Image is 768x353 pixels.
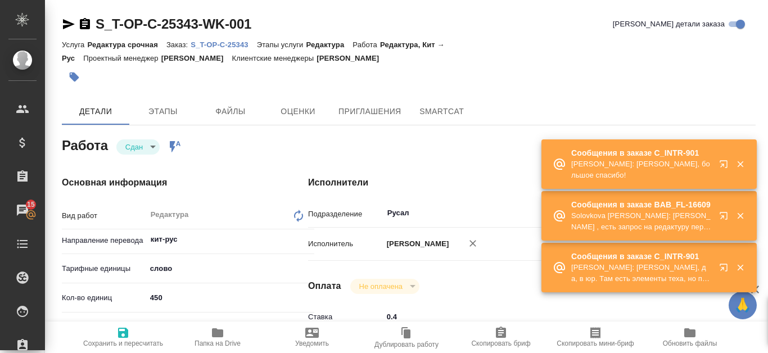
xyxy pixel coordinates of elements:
[122,142,146,152] button: Сдан
[191,39,256,49] a: S_T-OP-C-25343
[136,105,190,119] span: Этапы
[83,54,161,62] p: Проектный менеджер
[356,282,406,291] button: Не оплачена
[712,205,739,232] button: Открыть в новой вкладке
[613,19,725,30] span: [PERSON_NAME] детали заказа
[308,311,383,323] p: Ставка
[295,340,329,347] span: Уведомить
[571,262,712,284] p: [PERSON_NAME]: [PERSON_NAME], да, в юр. Там есть элементы теха, но по содержанию такое в юр. [PER...
[62,17,75,31] button: Скопировать ссылку для ЯМессенджера
[571,210,712,233] p: Solovkova [PERSON_NAME]: [PERSON_NAME] , есть запрос на редактуру перевода (doc026087202510011401...
[146,289,315,306] input: ✎ Введи что-нибудь
[257,40,306,49] p: Этапы услуги
[383,309,719,325] input: ✎ Введи что-нибудь
[359,322,454,353] button: Дублировать работу
[62,40,87,49] p: Услуга
[712,256,739,283] button: Открыть в новой вкладке
[78,17,92,31] button: Скопировать ссылку
[232,54,317,62] p: Клиентские менеджеры
[460,231,485,256] button: Удалить исполнителя
[20,199,42,210] span: 15
[62,134,108,155] h2: Работа
[317,54,387,62] p: [PERSON_NAME]
[62,235,146,246] p: Направление перевода
[308,238,310,241] button: Open
[116,139,160,155] div: Сдан
[87,40,166,49] p: Редактура срочная
[374,341,439,349] span: Дублировать работу
[571,251,712,262] p: Сообщения в заказе C_INTR-901
[161,54,232,62] p: [PERSON_NAME]
[308,279,341,293] h4: Оплата
[146,259,315,278] div: слово
[62,210,146,221] p: Вид работ
[571,159,712,181] p: [PERSON_NAME]: [PERSON_NAME], большое спасибо!
[729,263,752,273] button: Закрыть
[62,176,263,189] h4: Основная информация
[308,209,383,220] p: Подразделение
[62,263,146,274] p: Тарифные единицы
[69,105,123,119] span: Детали
[3,196,42,224] a: 15
[166,40,191,49] p: Заказ:
[350,279,419,294] div: Сдан
[308,238,383,250] p: Исполнитель
[146,318,315,337] div: Юридическая/Финансовая
[712,153,739,180] button: Открыть в новой вкладке
[271,105,325,119] span: Оценки
[76,322,170,353] button: Сохранить и пересчитать
[62,292,146,304] p: Кол-во единиц
[353,40,380,49] p: Работа
[308,176,756,189] h4: Исполнители
[83,340,163,347] span: Сохранить и пересчитать
[62,65,87,89] button: Добавить тэг
[729,211,752,221] button: Закрыть
[170,322,265,353] button: Папка на Drive
[265,322,359,353] button: Уведомить
[306,40,353,49] p: Редактура
[571,147,712,159] p: Сообщения в заказе C_INTR-901
[454,322,548,353] button: Скопировать бриф
[471,340,530,347] span: Скопировать бриф
[338,105,401,119] span: Приглашения
[204,105,257,119] span: Файлы
[415,105,469,119] span: SmartCat
[383,238,449,250] p: [PERSON_NAME]
[96,16,251,31] a: S_T-OP-C-25343-WK-001
[571,199,712,210] p: Сообщения в заказе BAB_FL-16609
[191,40,256,49] p: S_T-OP-C-25343
[729,159,752,169] button: Закрыть
[195,340,241,347] span: Папка на Drive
